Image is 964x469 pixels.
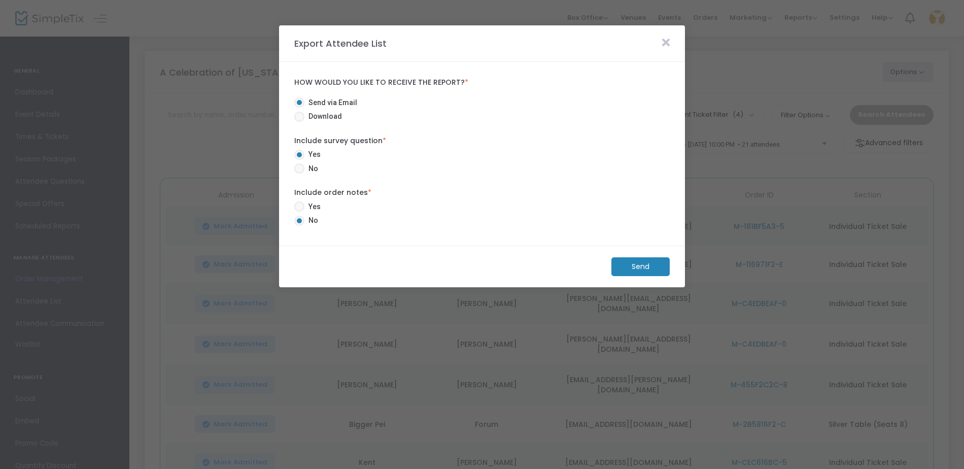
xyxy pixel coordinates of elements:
m-panel-title: Export Attendee List [289,37,392,50]
span: No [304,215,318,226]
label: Include survey question [294,136,670,146]
label: Include order notes [294,187,670,198]
span: No [304,163,318,174]
m-button: Send [611,257,670,276]
span: Yes [304,202,321,212]
span: Yes [304,149,321,160]
span: Download [304,111,342,122]
m-panel-header: Export Attendee List [279,25,685,62]
span: Send via Email [304,97,357,108]
label: How would you like to receive the report? [294,78,670,87]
